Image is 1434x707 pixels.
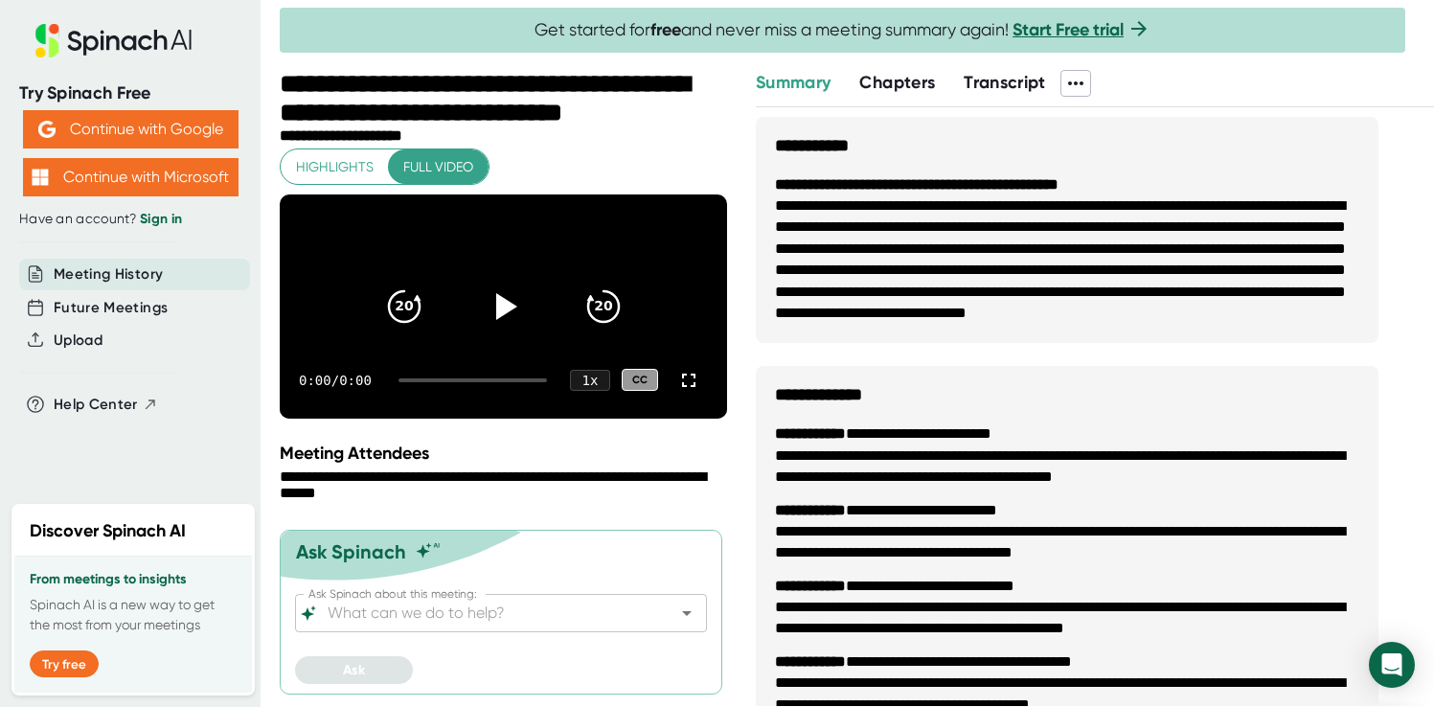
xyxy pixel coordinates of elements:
button: Ask [295,656,413,684]
span: Highlights [296,155,374,179]
button: Summary [756,70,831,96]
div: Try Spinach Free [19,82,241,104]
div: CC [622,369,658,391]
div: Meeting Attendees [280,443,732,464]
button: Meeting History [54,263,163,285]
button: Continue with Microsoft [23,158,239,196]
div: Have an account? [19,211,241,228]
span: Summary [756,72,831,93]
div: Ask Spinach [296,540,406,563]
button: Transcript [964,70,1046,96]
div: Open Intercom Messenger [1369,642,1415,688]
button: Try free [30,650,99,677]
b: free [650,19,681,40]
span: Full video [403,155,473,179]
h2: Discover Spinach AI [30,518,186,544]
button: Help Center [54,394,158,416]
div: 0:00 / 0:00 [299,373,376,388]
div: 1 x [570,370,610,391]
button: Full video [388,149,489,185]
span: Get started for and never miss a meeting summary again! [535,19,1150,41]
button: Chapters [859,70,935,96]
span: Transcript [964,72,1046,93]
a: Sign in [140,211,182,227]
button: Highlights [281,149,389,185]
button: Continue with Google [23,110,239,148]
input: What can we do to help? [324,600,645,627]
a: Start Free trial [1013,19,1124,40]
span: Ask [343,662,365,678]
button: Open [673,600,700,627]
img: Aehbyd4JwY73AAAAAElFTkSuQmCC [38,121,56,138]
button: Upload [54,330,102,352]
button: Future Meetings [54,297,168,319]
span: Chapters [859,72,935,93]
p: Spinach AI is a new way to get the most from your meetings [30,595,237,635]
h3: From meetings to insights [30,572,237,587]
span: Help Center [54,394,138,416]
